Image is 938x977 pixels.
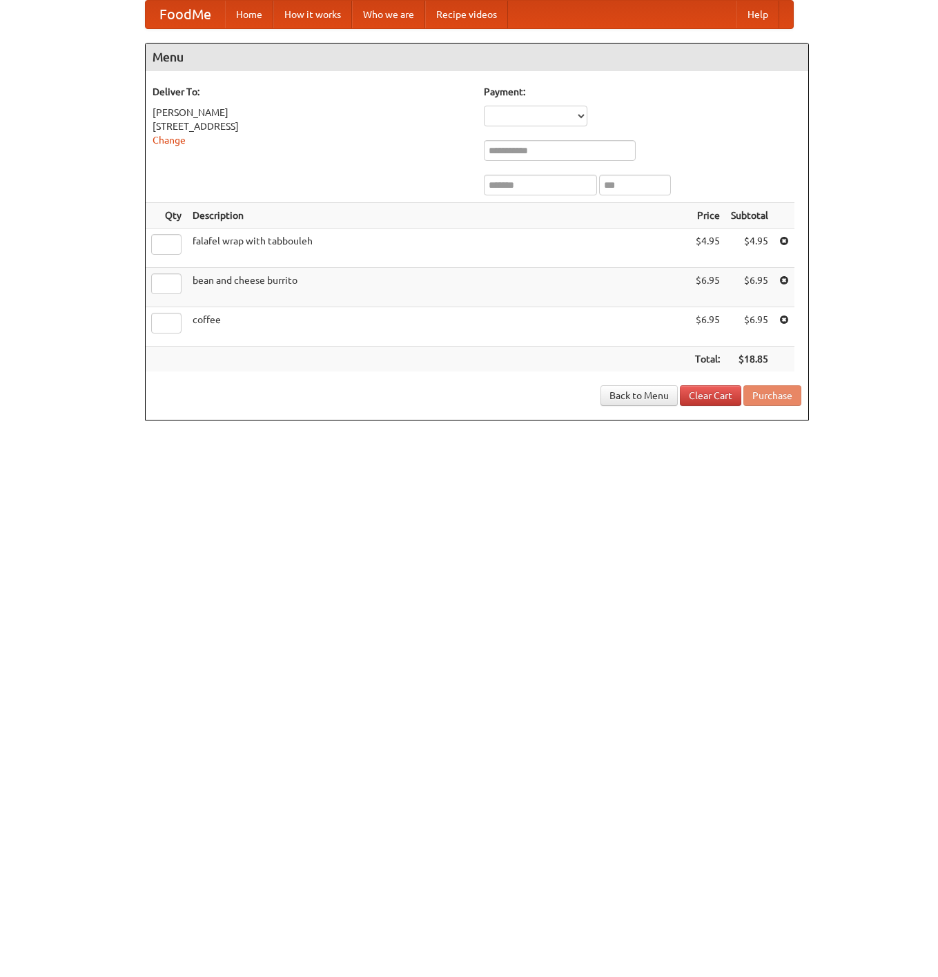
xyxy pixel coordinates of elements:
[153,85,470,99] h5: Deliver To:
[153,135,186,146] a: Change
[225,1,273,28] a: Home
[690,203,725,229] th: Price
[725,347,774,372] th: $18.85
[146,203,187,229] th: Qty
[736,1,779,28] a: Help
[273,1,352,28] a: How it works
[153,119,470,133] div: [STREET_ADDRESS]
[187,203,690,229] th: Description
[690,268,725,307] td: $6.95
[187,268,690,307] td: bean and cheese burrito
[690,229,725,268] td: $4.95
[352,1,425,28] a: Who we are
[743,385,801,406] button: Purchase
[690,307,725,347] td: $6.95
[187,229,690,268] td: falafel wrap with tabbouleh
[725,268,774,307] td: $6.95
[690,347,725,372] th: Total:
[146,1,225,28] a: FoodMe
[425,1,508,28] a: Recipe videos
[187,307,690,347] td: coffee
[153,106,470,119] div: [PERSON_NAME]
[600,385,678,406] a: Back to Menu
[146,43,808,71] h4: Menu
[725,229,774,268] td: $4.95
[725,307,774,347] td: $6.95
[484,85,801,99] h5: Payment:
[680,385,741,406] a: Clear Cart
[725,203,774,229] th: Subtotal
